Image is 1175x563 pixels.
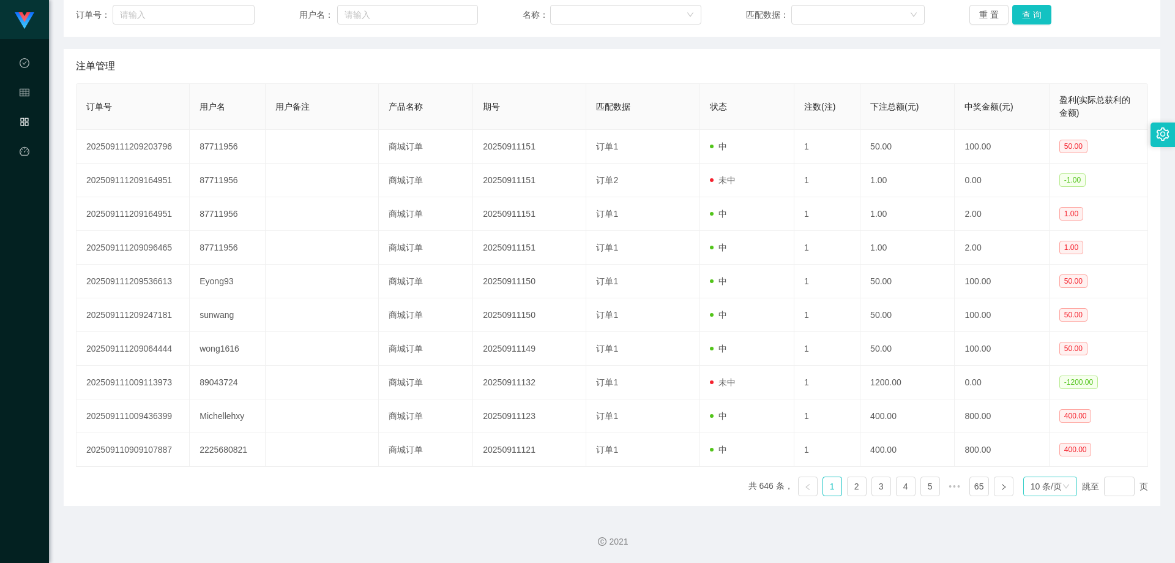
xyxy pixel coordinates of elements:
td: 100.00 [955,130,1049,164]
span: 中 [710,243,727,252]
i: 图标: down [910,11,917,20]
li: 4 [896,477,916,496]
span: 注单管理 [76,59,115,74]
td: 商城订单 [379,265,473,298]
span: 匹配数据 [596,102,630,111]
span: 中 [710,142,727,151]
td: 202509111209164951 [76,197,190,231]
span: 数据中心 [20,59,29,168]
a: 图标: dashboard平台首页 [20,140,29,263]
a: 1 [823,477,841,496]
td: 1 [794,130,860,164]
i: 图标: check-circle-o [20,53,29,77]
td: 1 [794,298,860,332]
td: 1 [794,366,860,399]
td: 800.00 [955,399,1049,433]
button: 重 置 [969,5,1009,25]
span: 订单1 [596,142,618,151]
span: 50.00 [1059,274,1087,288]
span: 1.00 [1059,241,1083,254]
li: 2 [847,477,867,496]
td: 商城订单 [379,197,473,231]
li: 上一页 [798,477,818,496]
span: 产品名称 [389,102,423,111]
span: 未中 [710,377,736,387]
span: 状态 [710,102,727,111]
td: 800.00 [955,433,1049,467]
span: 400.00 [1059,409,1092,423]
td: 1.00 [860,164,955,197]
td: 20250911150 [473,298,586,332]
td: 400.00 [860,399,955,433]
td: 50.00 [860,265,955,298]
td: 20250911121 [473,433,586,467]
td: 2.00 [955,231,1049,265]
td: 1 [794,399,860,433]
span: 名称： [523,9,550,21]
div: 跳至 页 [1082,477,1148,496]
a: 3 [872,477,890,496]
li: 向后 5 页 [945,477,964,496]
span: 匹配数据： [746,9,791,21]
td: 50.00 [860,130,955,164]
span: 中 [710,445,727,455]
td: 100.00 [955,265,1049,298]
input: 请输入 [337,5,478,25]
td: 1 [794,265,860,298]
span: 50.00 [1059,140,1087,153]
td: 202509111209164951 [76,164,190,197]
td: 1 [794,332,860,366]
img: logo.9652507e.png [15,12,34,29]
span: 400.00 [1059,443,1092,456]
td: 20250911150 [473,265,586,298]
td: 100.00 [955,332,1049,366]
i: 图标: setting [1156,127,1169,141]
span: 注数(注) [804,102,835,111]
span: 订单号 [86,102,112,111]
span: 用户名 [200,102,225,111]
span: 盈利(实际总获利的金额) [1059,95,1131,118]
button: 查 询 [1012,5,1051,25]
td: 2.00 [955,197,1049,231]
td: 商城订单 [379,332,473,366]
i: 图标: table [20,82,29,107]
div: 2021 [59,535,1165,548]
span: -1200.00 [1059,376,1098,389]
input: 请输入 [113,5,255,25]
td: 87711956 [190,231,265,265]
div: 10 条/页 [1031,477,1062,496]
td: 20250911132 [473,366,586,399]
td: 400.00 [860,433,955,467]
span: 50.00 [1059,342,1087,355]
span: 下注总额(元) [870,102,919,111]
span: 订单1 [596,243,618,252]
td: 20250911151 [473,197,586,231]
span: 订单1 [596,209,618,219]
span: 订单2 [596,175,618,185]
td: 20250911151 [473,130,586,164]
td: 商城订单 [379,366,473,399]
td: 商城订单 [379,164,473,197]
span: 50.00 [1059,308,1087,322]
span: 期号 [483,102,500,111]
i: 图标: down [687,11,694,20]
i: 图标: right [1000,483,1007,491]
span: 订单1 [596,276,618,286]
span: 中 [710,209,727,219]
a: 5 [921,477,939,496]
td: 0.00 [955,366,1049,399]
span: 订单号： [76,9,113,21]
td: 87711956 [190,130,265,164]
li: 下一页 [994,477,1013,496]
td: sunwang [190,298,265,332]
td: 20250911123 [473,399,586,433]
span: 产品管理 [20,118,29,227]
li: 1 [822,477,842,496]
td: 0.00 [955,164,1049,197]
td: 1 [794,433,860,467]
td: 1 [794,231,860,265]
td: 50.00 [860,332,955,366]
span: 订单1 [596,310,618,320]
td: 商城订单 [379,130,473,164]
td: 1 [794,197,860,231]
